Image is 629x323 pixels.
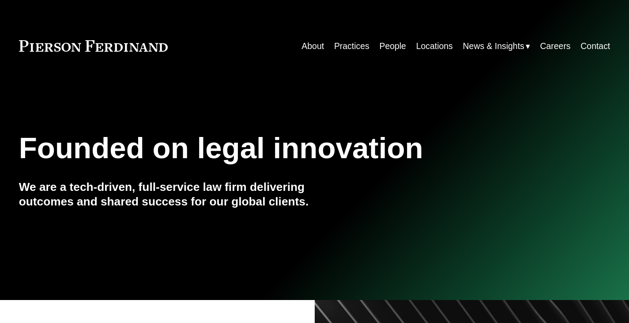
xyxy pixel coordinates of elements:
span: News & Insights [463,38,524,54]
a: Contact [580,38,610,55]
h4: We are a tech-driven, full-service law firm delivering outcomes and shared success for our global... [19,180,315,209]
a: Practices [334,38,369,55]
a: Careers [540,38,571,55]
h1: Founded on legal innovation [19,131,512,165]
a: People [379,38,406,55]
a: Locations [416,38,453,55]
a: folder dropdown [463,38,530,55]
a: About [301,38,324,55]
